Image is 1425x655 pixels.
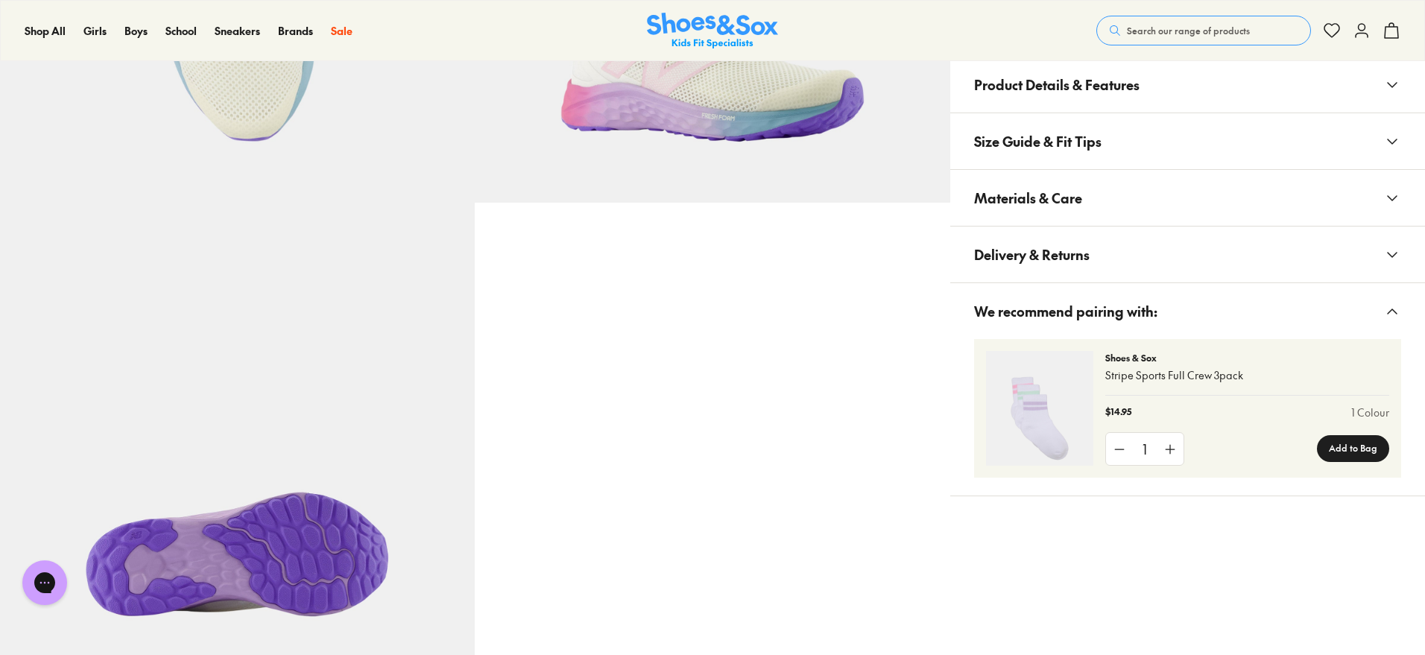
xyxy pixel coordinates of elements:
a: Shop All [25,23,66,39]
span: School [165,23,197,38]
img: 4-493184_1 [986,351,1093,466]
button: Add to Bag [1317,435,1389,462]
p: Shoes & Sox [1105,351,1389,364]
span: Boys [124,23,148,38]
span: Size Guide & Fit Tips [974,119,1102,163]
a: Shoes & Sox [647,13,778,49]
button: Search our range of products [1096,16,1311,45]
span: Brands [278,23,313,38]
span: Materials & Care [974,176,1082,220]
iframe: Gorgias live chat messenger [15,555,75,610]
span: Product Details & Features [974,63,1140,107]
span: Search our range of products [1127,24,1250,37]
img: SNS_Logo_Responsive.svg [647,13,778,49]
a: Girls [83,23,107,39]
span: Sneakers [215,23,260,38]
span: Shop All [25,23,66,38]
button: Delivery & Returns [950,227,1425,282]
a: Sale [331,23,353,39]
button: We recommend pairing with: [950,283,1425,339]
button: Size Guide & Fit Tips [950,113,1425,169]
p: $14.95 [1105,405,1131,420]
a: Brands [278,23,313,39]
a: 1 Colour [1351,405,1389,420]
button: Product Details & Features [950,57,1425,113]
div: 1 [1133,433,1157,465]
a: Boys [124,23,148,39]
span: Delivery & Returns [974,232,1090,276]
span: We recommend pairing with: [974,289,1157,333]
span: Sale [331,23,353,38]
p: Stripe Sports Full Crew 3pack [1105,367,1389,383]
a: Sneakers [215,23,260,39]
button: Materials & Care [950,170,1425,226]
span: Girls [83,23,107,38]
a: School [165,23,197,39]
